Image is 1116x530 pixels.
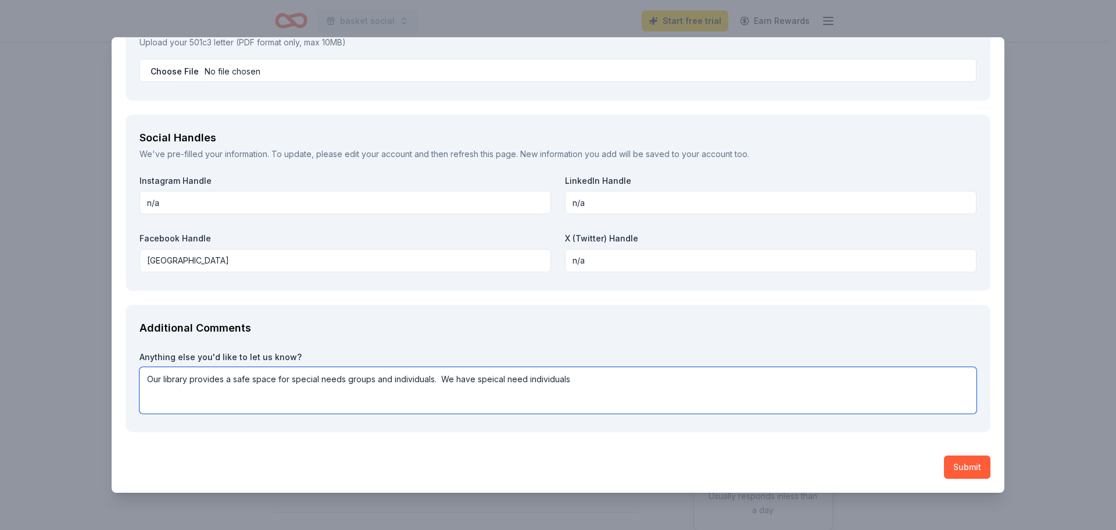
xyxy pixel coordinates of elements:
label: Anything else you'd like to let us know? [139,351,977,363]
p: Upload your 501c3 letter (PDF format only, max 10MB) [139,35,977,49]
label: Facebook Handle [139,233,551,244]
label: X (Twitter) Handle [565,233,977,244]
div: Social Handles [139,129,977,147]
a: edit your account [345,149,412,159]
textarea: Our library provides a safe space for special needs groups and individuals. We have speical need ... [139,367,977,414]
label: LinkedIn Handle [565,175,977,187]
label: Instagram Handle [139,175,551,187]
div: We've pre-filled your information. To update, please and then refresh this page. New information ... [139,147,977,161]
button: Submit [944,456,990,479]
div: Additional Comments [139,319,977,337]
